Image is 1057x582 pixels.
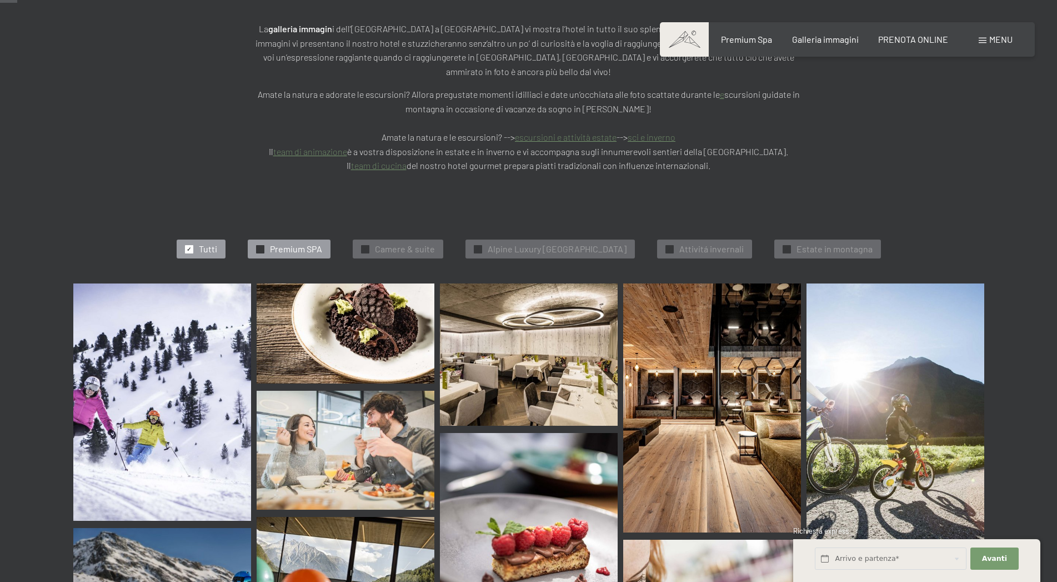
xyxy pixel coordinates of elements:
span: ✓ [258,245,262,253]
span: Alpine Luxury [GEOGRAPHIC_DATA] [488,243,627,255]
span: ✓ [667,245,672,253]
a: escursioni e attività estate [515,132,617,142]
img: [Translate to Italienisch:] [623,283,801,533]
a: Premium Spa [721,34,772,44]
span: Richiesta express [793,526,849,535]
span: ✓ [475,245,480,253]
img: Immagini [257,391,434,509]
span: Tutti [199,243,217,255]
p: Amate la natura e adorate le escursioni? Allora pregustate momenti idilliaci e date un’occhiata a... [251,87,806,173]
a: sci e inverno [628,132,675,142]
img: Immagini [257,283,434,384]
p: La i dell’[GEOGRAPHIC_DATA] a [GEOGRAPHIC_DATA] vi mostra l’hotel in tutto il suo splendore. Sele... [251,22,806,78]
span: Avanti [982,554,1007,564]
img: Immagini [73,283,251,521]
a: e [720,89,724,100]
img: Immagini [806,283,984,550]
a: team di animazione [273,146,347,157]
span: Estate in montagna [796,243,873,255]
span: Camere & suite [375,243,435,255]
span: ✓ [187,245,191,253]
button: Avanti [970,548,1018,570]
span: Attivitá invernali [679,243,744,255]
a: team di cucina [351,160,407,171]
strong: galleria immagin [268,23,332,34]
span: ✓ [784,245,789,253]
a: Galleria immagini [792,34,859,44]
img: Immagini [440,283,618,426]
span: ✓ [363,245,367,253]
a: PRENOTA ONLINE [878,34,948,44]
span: Premium SPA [270,243,322,255]
span: Menu [989,34,1013,44]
